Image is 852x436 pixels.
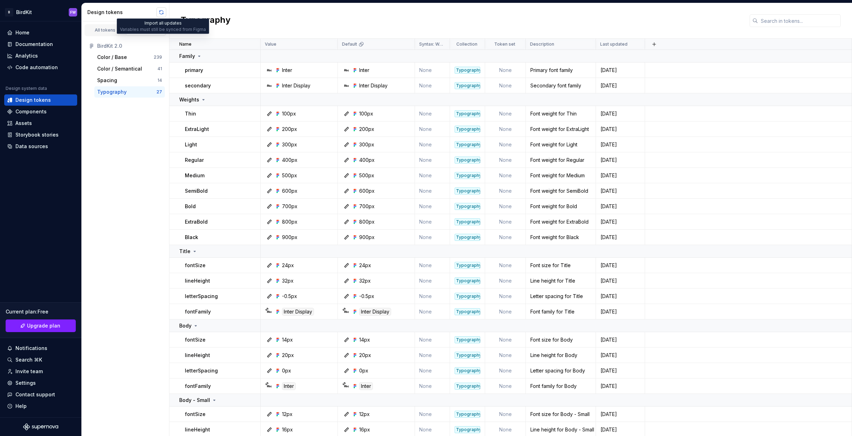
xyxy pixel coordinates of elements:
[455,336,480,343] div: Typography
[97,88,127,95] div: Typography
[185,411,206,418] p: fontSize
[6,308,76,315] div: Current plan : Free
[359,277,371,284] div: 32px
[415,214,450,230] td: None
[282,141,297,148] div: 300px
[185,336,206,343] p: fontSize
[359,67,369,74] div: Inter
[596,336,644,343] div: [DATE]
[15,368,43,375] div: Invite team
[455,218,480,225] div: Typography
[359,172,374,179] div: 500px
[485,348,526,363] td: None
[15,131,59,138] div: Storybook stories
[415,168,450,183] td: None
[485,378,526,394] td: None
[15,391,55,398] div: Contact support
[15,120,32,127] div: Assets
[282,277,294,284] div: 32px
[157,78,162,83] div: 14
[415,183,450,199] td: None
[179,41,192,47] p: Name
[485,289,526,304] td: None
[526,110,595,117] div: Font weight for Thin
[526,187,595,194] div: Font weight for SemiBold
[70,9,76,15] div: FW
[4,50,77,61] a: Analytics
[526,82,595,89] div: Secondary font family
[282,172,297,179] div: 500px
[596,383,644,390] div: [DATE]
[282,293,297,300] div: -0.5px
[6,319,76,332] button: Upgrade plan
[4,354,77,365] button: Search ⌘K
[485,152,526,168] td: None
[526,426,595,433] div: Line height for Body - Small
[596,203,644,210] div: [DATE]
[415,348,450,363] td: None
[455,126,480,133] div: Typography
[526,336,595,343] div: Font size for Body
[4,366,77,377] a: Invite team
[455,82,480,89] div: Typography
[485,168,526,183] td: None
[15,97,51,104] div: Design tokens
[455,172,480,179] div: Typography
[526,352,595,359] div: Line height for Body
[181,14,230,27] h2: Typography
[87,9,156,16] div: Design tokens
[23,423,58,430] a: Supernova Logo
[419,41,444,47] p: Syntax: Web
[415,332,450,348] td: None
[485,199,526,214] td: None
[342,41,357,47] p: Default
[415,62,450,78] td: None
[526,67,595,74] div: Primary font family
[359,157,375,164] div: 400px
[526,141,595,148] div: Font weight for Light
[455,383,480,390] div: Typography
[415,407,450,422] td: None
[359,126,374,133] div: 200px
[596,293,644,300] div: [DATE]
[596,234,644,241] div: [DATE]
[4,94,77,106] a: Design tokens
[282,262,294,269] div: 24px
[485,137,526,152] td: None
[154,54,162,60] div: 239
[359,234,375,241] div: 900px
[15,356,42,363] div: Search ⌘K
[415,199,450,214] td: None
[282,187,297,194] div: 600px
[157,66,162,72] div: 41
[282,203,297,210] div: 700px
[4,39,77,50] a: Documentation
[526,411,595,418] div: Font size for Body - Small
[94,63,165,74] button: Color / Semantical41
[94,52,165,63] a: Color / Base239
[485,273,526,289] td: None
[15,41,53,48] div: Documentation
[596,277,644,284] div: [DATE]
[97,65,142,72] div: Color / Semantical
[15,143,48,150] div: Data sources
[596,141,644,148] div: [DATE]
[185,262,206,269] p: fontSize
[282,218,297,225] div: 800px
[282,308,314,316] div: Inter Display
[526,218,595,225] div: Font weight for ExtraBold
[185,172,204,179] p: Medium
[282,157,297,164] div: 400px
[359,110,373,117] div: 100px
[596,82,644,89] div: [DATE]
[282,110,296,117] div: 100px
[4,62,77,73] a: Code automation
[596,308,644,315] div: [DATE]
[485,121,526,137] td: None
[596,67,644,74] div: [DATE]
[494,41,515,47] p: Token set
[185,82,211,89] p: secondary
[185,203,196,210] p: Bold
[415,152,450,168] td: None
[596,172,644,179] div: [DATE]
